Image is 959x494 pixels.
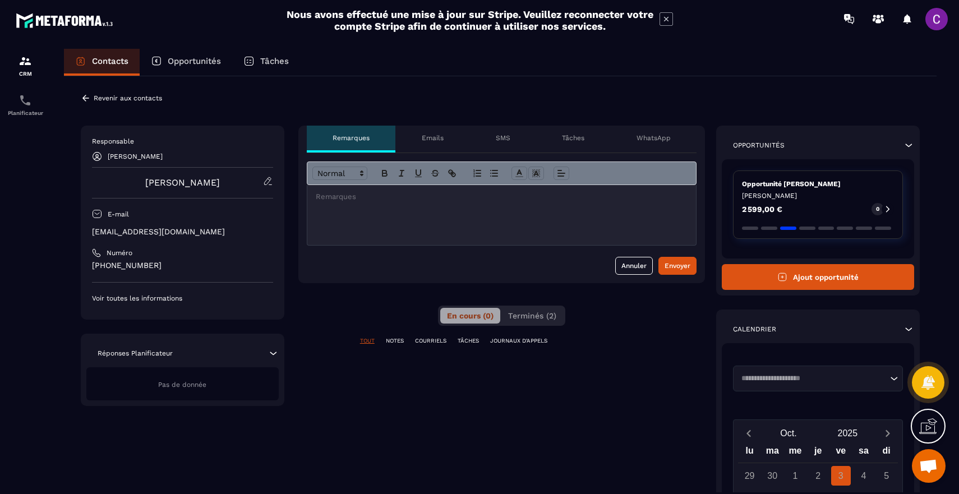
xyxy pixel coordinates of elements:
[829,443,852,463] div: ve
[665,260,690,271] div: Envoyer
[108,210,129,219] p: E-mail
[19,94,32,107] img: scheduler
[658,257,697,275] button: Envoyer
[360,337,375,345] p: TOUT
[447,311,494,320] span: En cours (0)
[422,133,444,142] p: Emails
[140,49,232,76] a: Opportunités
[3,85,48,124] a: schedulerschedulerPlanificateur
[722,264,914,290] button: Ajout opportunité
[232,49,300,76] a: Tâches
[877,466,896,486] div: 5
[852,443,875,463] div: sa
[108,153,163,160] p: [PERSON_NAME]
[415,337,446,345] p: COURRIELS
[333,133,370,142] p: Remarques
[831,466,851,486] div: 3
[875,443,898,463] div: di
[784,443,807,463] div: me
[508,311,556,320] span: Terminés (2)
[386,337,404,345] p: NOTES
[763,466,782,486] div: 30
[912,449,946,483] div: Ouvrir le chat
[806,443,829,463] div: je
[168,56,221,66] p: Opportunités
[818,423,877,443] button: Open years overlay
[158,381,206,389] span: Pas de donnée
[16,10,117,31] img: logo
[733,325,776,334] p: Calendrier
[286,8,654,32] h2: Nous avons effectué une mise à jour sur Stripe. Veuillez reconnecter votre compte Stripe afin de ...
[92,260,273,271] p: [PHONE_NUMBER]
[107,248,132,257] p: Numéro
[854,466,873,486] div: 4
[738,426,759,441] button: Previous month
[94,94,162,102] p: Revenir aux contacts
[785,466,805,486] div: 1
[92,227,273,237] p: [EMAIL_ADDRESS][DOMAIN_NAME]
[501,308,563,324] button: Terminés (2)
[92,294,273,303] p: Voir toutes les informations
[440,308,500,324] button: En cours (0)
[260,56,289,66] p: Tâches
[637,133,671,142] p: WhatsApp
[808,466,828,486] div: 2
[761,443,784,463] div: ma
[877,426,898,441] button: Next month
[92,137,273,146] p: Responsable
[733,366,903,391] div: Search for option
[3,110,48,116] p: Planificateur
[64,49,140,76] a: Contacts
[496,133,510,142] p: SMS
[98,349,173,358] p: Réponses Planificateur
[458,337,479,345] p: TÂCHES
[3,71,48,77] p: CRM
[742,205,782,213] p: 2 599,00 €
[742,191,894,200] p: [PERSON_NAME]
[759,423,818,443] button: Open months overlay
[490,337,547,345] p: JOURNAUX D'APPELS
[876,205,879,213] p: 0
[738,443,761,463] div: lu
[733,141,785,150] p: Opportunités
[742,179,894,188] p: Opportunité [PERSON_NAME]
[3,46,48,85] a: formationformationCRM
[562,133,584,142] p: Tâches
[737,373,887,384] input: Search for option
[615,257,653,275] button: Annuler
[145,177,220,188] a: [PERSON_NAME]
[740,466,759,486] div: 29
[92,56,128,66] p: Contacts
[19,54,32,68] img: formation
